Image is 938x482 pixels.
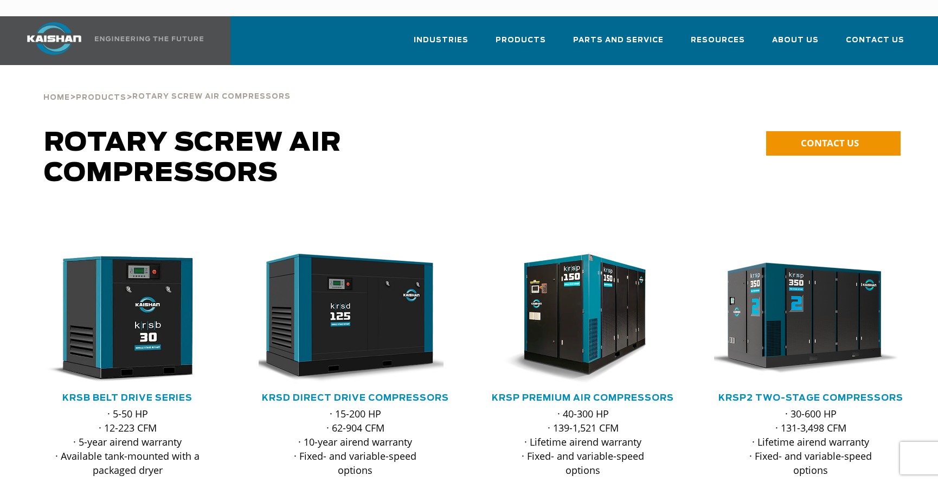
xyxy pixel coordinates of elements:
img: krsb30 [23,254,216,384]
div: krsd125 [259,254,452,384]
img: krsd125 [250,254,444,384]
div: > > [43,65,291,106]
p: · 40-300 HP · 139-1,521 CFM · Lifetime airend warranty · Fixed- and variable-speed options [508,407,658,477]
div: krsp350 [714,254,907,384]
span: About Us [772,34,819,47]
div: krsp150 [486,254,679,384]
a: Resources [691,26,745,63]
a: KRSD Direct Drive Compressors [262,394,449,402]
a: Products [496,26,546,63]
img: Engineering the future [95,36,203,41]
a: Kaishan USA [14,16,205,65]
a: About Us [772,26,819,63]
div: krsb30 [31,254,224,384]
span: Rotary Screw Air Compressors [44,130,342,187]
span: Home [43,94,70,101]
img: krsp150 [478,254,671,384]
img: krsp350 [706,254,899,384]
a: KRSB Belt Drive Series [62,394,192,402]
span: Products [496,34,546,47]
a: Home [43,92,70,102]
p: · 30-600 HP · 131-3,498 CFM · Lifetime airend warranty · Fixed- and variable-speed options [736,407,885,477]
span: Contact Us [846,34,904,47]
a: KRSP2 Two-Stage Compressors [718,394,903,402]
a: Industries [414,26,468,63]
span: Parts and Service [573,34,664,47]
span: Industries [414,34,468,47]
span: Resources [691,34,745,47]
p: · 15-200 HP · 62-904 CFM · 10-year airend warranty · Fixed- and variable-speed options [280,407,430,477]
span: Rotary Screw Air Compressors [132,93,291,100]
a: KRSP Premium Air Compressors [492,394,674,402]
a: Contact Us [846,26,904,63]
span: CONTACT US [801,137,859,149]
a: Parts and Service [573,26,664,63]
span: Products [76,94,126,101]
a: Products [76,92,126,102]
a: CONTACT US [766,131,901,156]
img: kaishan logo [14,22,95,55]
